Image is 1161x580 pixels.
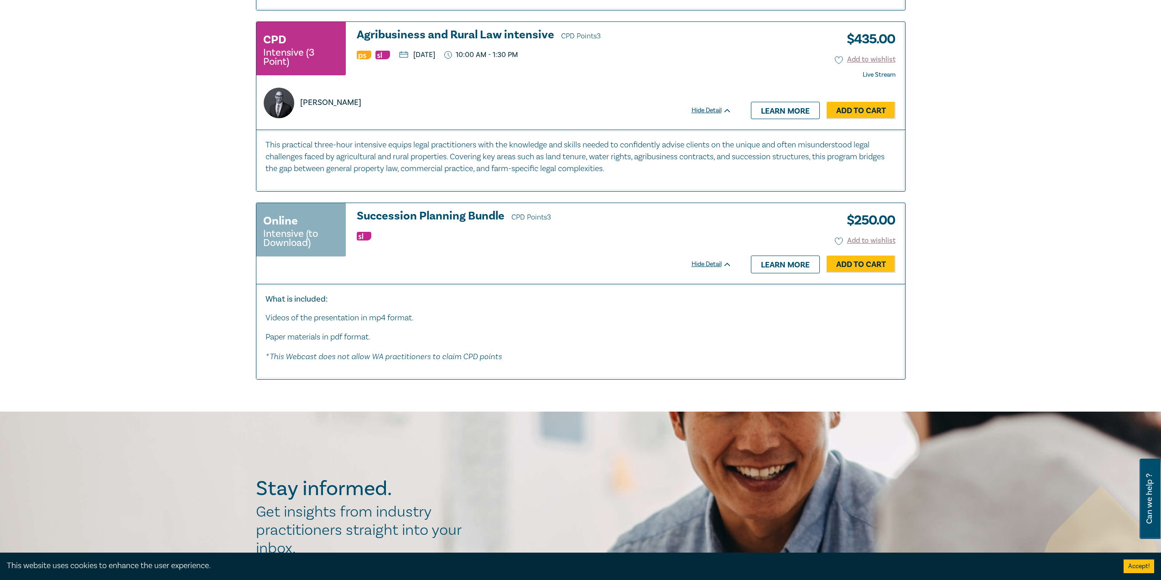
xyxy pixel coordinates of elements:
[561,31,601,41] span: CPD Points 3
[7,560,1110,572] div: This website uses cookies to enhance the user experience.
[256,503,471,558] h2: Get insights from industry practitioners straight into your inbox.
[1145,464,1154,533] span: Can we help ?
[375,51,390,59] img: Substantive Law
[357,29,732,42] a: Agribusiness and Rural Law intensive CPD Points3
[692,260,742,269] div: Hide Detail
[751,256,820,273] a: Learn more
[1124,559,1154,573] button: Accept cookies
[835,54,895,65] button: Add to wishlist
[840,29,895,50] h3: $ 435.00
[511,213,551,222] span: CPD Points 3
[300,97,361,109] p: [PERSON_NAME]
[692,106,742,115] div: Hide Detail
[263,229,339,247] small: Intensive (to Download)
[256,477,471,501] h2: Stay informed.
[266,312,896,324] p: Videos of the presentation in mp4 format.
[357,210,732,224] h3: Succession Planning Bundle
[266,294,328,304] strong: What is included:
[266,351,502,361] em: * This Webcast does not allow WA practitioners to claim CPD points
[357,210,732,224] a: Succession Planning Bundle CPD Points3
[266,139,896,175] p: This practical three-hour intensive equips legal practitioners with the knowledge and skills need...
[264,88,294,118] img: https://s3.ap-southeast-2.amazonaws.com/leo-cussen-store-production-content/Contacts/Stefan%20Man...
[827,102,895,119] a: Add to Cart
[266,331,896,343] p: Paper materials in pdf format.
[751,102,820,119] a: Learn more
[840,210,895,231] h3: $ 250.00
[357,29,732,42] h3: Agribusiness and Rural Law intensive
[263,213,298,229] h3: Online
[863,71,895,79] strong: Live Stream
[835,235,895,246] button: Add to wishlist
[399,51,435,58] p: [DATE]
[357,51,371,59] img: Professional Skills
[827,256,895,273] a: Add to Cart
[444,51,518,59] p: 10:00 AM - 1:30 PM
[357,232,371,240] img: Substantive Law
[263,31,286,48] h3: CPD
[263,48,339,66] small: Intensive (3 Point)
